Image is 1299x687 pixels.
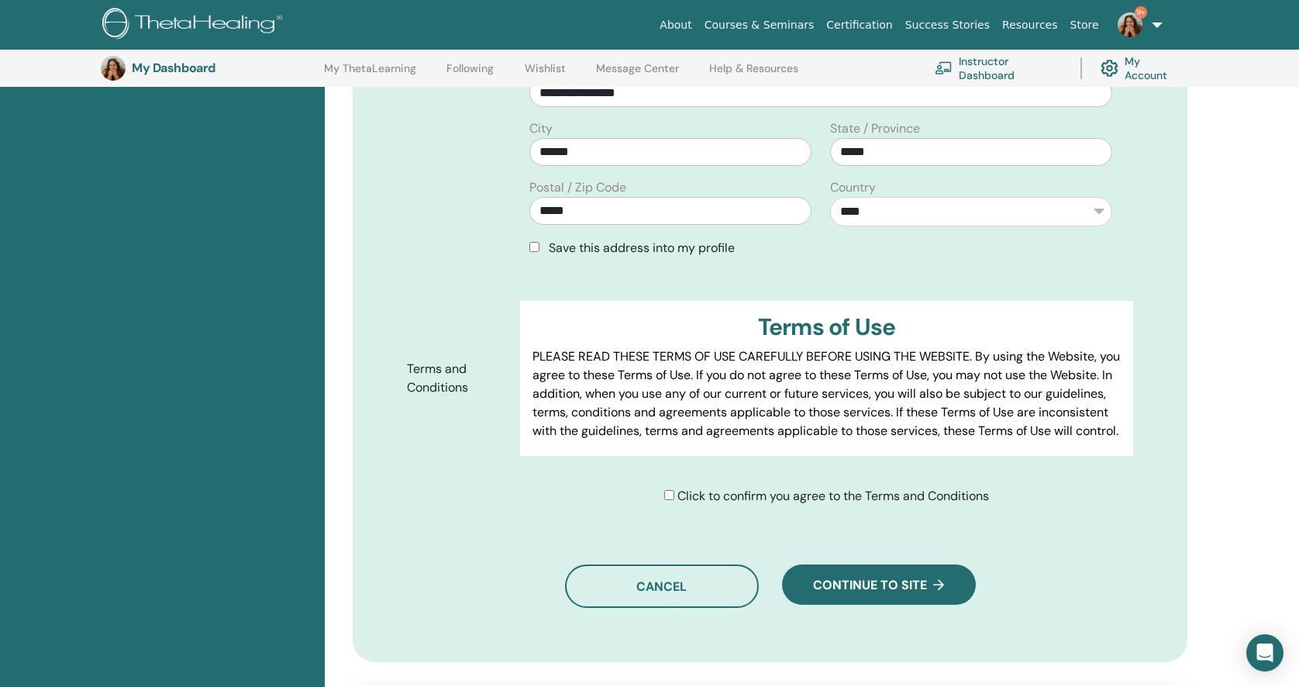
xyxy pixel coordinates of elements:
[1135,6,1147,19] span: 9+
[709,62,798,87] a: Help & Resources
[636,578,687,595] span: Cancel
[813,577,944,593] span: Continue to site
[102,8,288,43] img: logo.png
[1246,634,1283,671] div: Open Intercom Messenger
[1101,56,1118,81] img: cog.svg
[529,119,553,138] label: City
[1101,51,1183,85] a: My Account
[653,11,698,40] a: About
[698,11,821,40] a: Courses & Seminars
[935,61,953,74] img: chalkboard-teacher.svg
[525,62,566,87] a: Wishlist
[1064,11,1105,40] a: Store
[132,60,287,75] h3: My Dashboard
[395,354,520,402] label: Terms and Conditions
[549,240,735,256] span: Save this address into my profile
[532,347,1121,440] p: PLEASE READ THESE TERMS OF USE CAREFULLY BEFORE USING THE WEBSITE. By using the Website, you agre...
[830,178,876,197] label: Country
[446,62,494,87] a: Following
[996,11,1064,40] a: Resources
[596,62,679,87] a: Message Center
[782,564,976,605] button: Continue to site
[677,488,989,504] span: Click to confirm you agree to the Terms and Conditions
[529,178,626,197] label: Postal / Zip Code
[532,313,1121,341] h3: Terms of Use
[1118,12,1142,37] img: default.jpg
[101,56,126,81] img: default.jpg
[935,51,1062,85] a: Instructor Dashboard
[830,119,920,138] label: State / Province
[324,62,416,87] a: My ThetaLearning
[565,564,759,608] button: Cancel
[899,11,996,40] a: Success Stories
[820,11,898,40] a: Certification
